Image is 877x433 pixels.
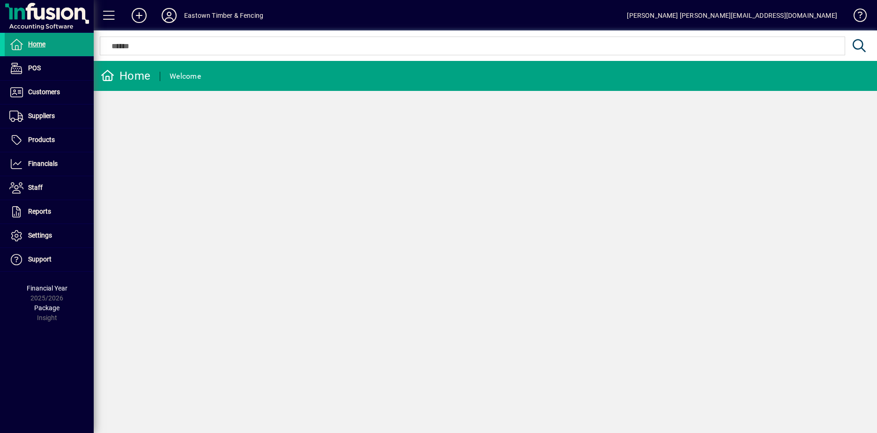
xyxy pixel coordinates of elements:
[28,231,52,239] span: Settings
[5,128,94,152] a: Products
[28,184,43,191] span: Staff
[184,8,263,23] div: Eastown Timber & Fencing
[5,224,94,247] a: Settings
[28,64,41,72] span: POS
[27,284,67,292] span: Financial Year
[5,152,94,176] a: Financials
[5,248,94,271] a: Support
[627,8,837,23] div: [PERSON_NAME] [PERSON_NAME][EMAIL_ADDRESS][DOMAIN_NAME]
[5,57,94,80] a: POS
[34,304,59,312] span: Package
[5,200,94,224] a: Reports
[170,69,201,84] div: Welcome
[28,40,45,48] span: Home
[101,68,150,83] div: Home
[28,136,55,143] span: Products
[5,81,94,104] a: Customers
[28,112,55,119] span: Suppliers
[28,88,60,96] span: Customers
[28,160,58,167] span: Financials
[5,176,94,200] a: Staff
[5,105,94,128] a: Suppliers
[28,255,52,263] span: Support
[28,208,51,215] span: Reports
[124,7,154,24] button: Add
[154,7,184,24] button: Profile
[847,2,865,32] a: Knowledge Base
